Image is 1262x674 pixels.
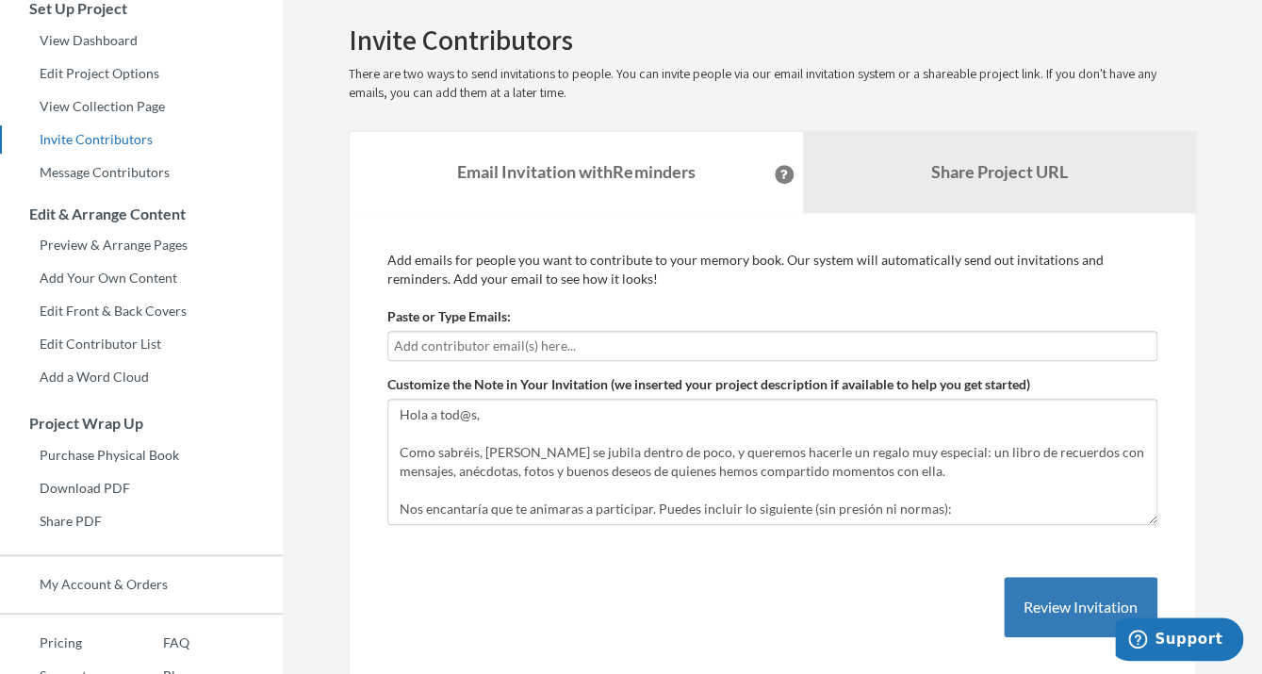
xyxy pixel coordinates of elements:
[349,25,1196,56] h2: Invite Contributors
[457,161,695,182] strong: Email Invitation with Reminders
[1,415,283,432] h3: Project Wrap Up
[394,336,1151,356] input: Add contributor email(s) here...
[387,375,1030,394] label: Customize the Note in Your Invitation (we inserted your project description if available to help ...
[930,161,1067,182] b: Share Project URL
[387,307,511,326] label: Paste or Type Emails:
[1,205,283,222] h3: Edit & Arrange Content
[1004,577,1157,638] button: Review Invitation
[387,251,1157,288] p: Add emails for people you want to contribute to your memory book. Our system will automatically s...
[123,629,189,657] a: FAQ
[1115,617,1243,665] iframe: Opens a widget where you can chat to one of our agents
[349,65,1196,103] p: There are two ways to send invitations to people. You can invite people via our email invitation ...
